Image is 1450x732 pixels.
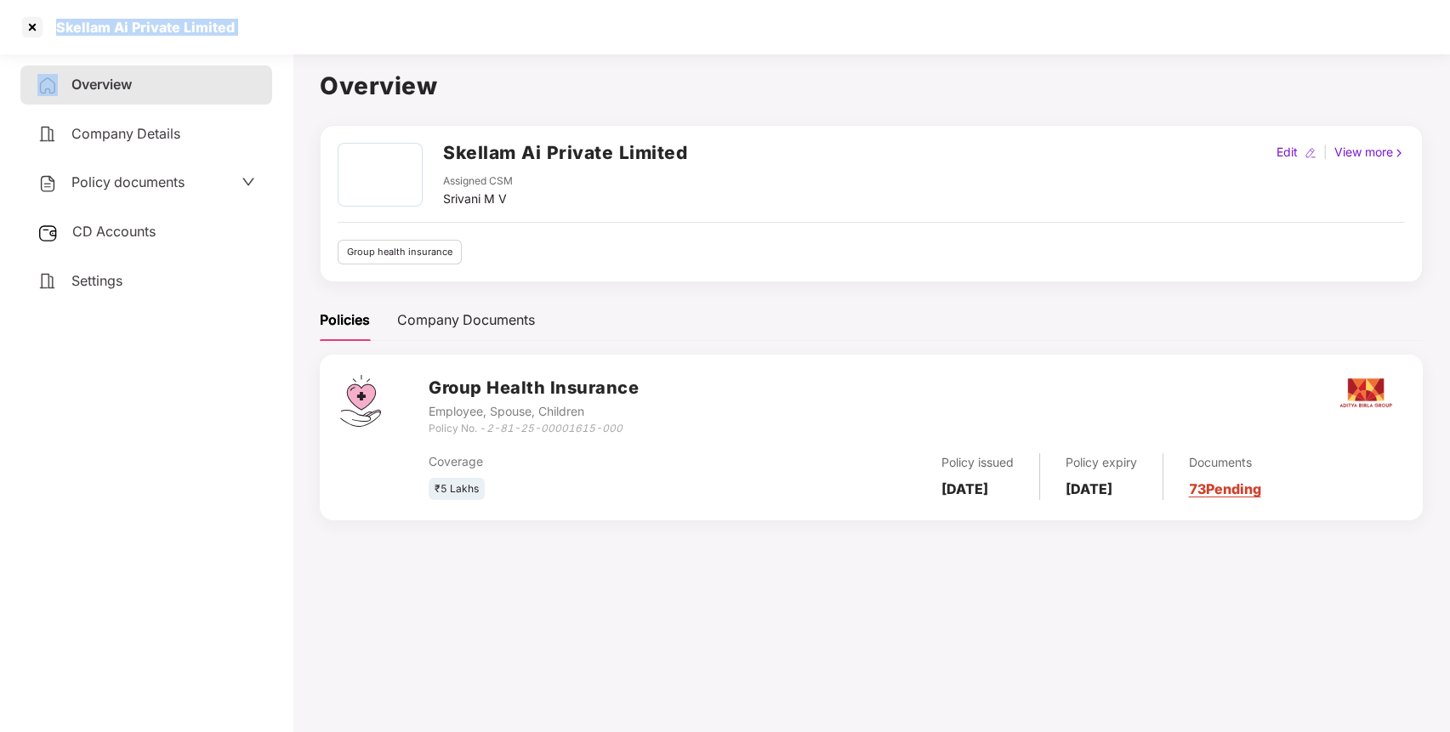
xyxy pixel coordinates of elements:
[46,19,235,36] div: Skellam Ai Private Limited
[443,139,687,167] h2: Skellam Ai Private Limited
[37,173,58,194] img: svg+xml;base64,PHN2ZyB4bWxucz0iaHR0cDovL3d3dy53My5vcmcvMjAwMC9zdmciIHdpZHRoPSIyNCIgaGVpZ2h0PSIyNC...
[1336,363,1396,423] img: aditya.png
[242,175,255,189] span: down
[429,452,753,471] div: Coverage
[941,480,988,497] b: [DATE]
[1189,480,1261,497] a: 73 Pending
[37,124,58,145] img: svg+xml;base64,PHN2ZyB4bWxucz0iaHR0cDovL3d3dy53My5vcmcvMjAwMC9zdmciIHdpZHRoPSIyNCIgaGVpZ2h0PSIyNC...
[429,478,485,501] div: ₹5 Lakhs
[1273,143,1301,162] div: Edit
[443,190,513,208] div: Srivani M V
[37,223,59,243] img: svg+xml;base64,PHN2ZyB3aWR0aD0iMjUiIGhlaWdodD0iMjQiIHZpZXdCb3g9IjAgMCAyNSAyNCIgZmlsbD0ibm9uZSIgeG...
[429,421,639,437] div: Policy No. -
[397,309,535,331] div: Company Documents
[71,125,180,142] span: Company Details
[340,375,381,427] img: svg+xml;base64,PHN2ZyB4bWxucz0iaHR0cDovL3d3dy53My5vcmcvMjAwMC9zdmciIHdpZHRoPSI0Ny43MTQiIGhlaWdodD...
[37,271,58,292] img: svg+xml;base64,PHN2ZyB4bWxucz0iaHR0cDovL3d3dy53My5vcmcvMjAwMC9zdmciIHdpZHRoPSIyNCIgaGVpZ2h0PSIyNC...
[320,67,1423,105] h1: Overview
[72,223,156,240] span: CD Accounts
[443,173,513,190] div: Assigned CSM
[71,76,132,93] span: Overview
[1305,147,1316,159] img: editIcon
[429,402,639,421] div: Employee, Spouse, Children
[1066,480,1112,497] b: [DATE]
[486,422,623,434] i: 2-81-25-00001615-000
[1331,143,1408,162] div: View more
[1066,453,1137,472] div: Policy expiry
[429,375,639,401] h3: Group Health Insurance
[320,309,370,331] div: Policies
[71,272,122,289] span: Settings
[1320,143,1331,162] div: |
[1393,147,1405,159] img: rightIcon
[37,76,58,96] img: svg+xml;base64,PHN2ZyB4bWxucz0iaHR0cDovL3d3dy53My5vcmcvMjAwMC9zdmciIHdpZHRoPSIyNCIgaGVpZ2h0PSIyNC...
[1189,453,1261,472] div: Documents
[941,453,1014,472] div: Policy issued
[71,173,185,190] span: Policy documents
[338,240,462,264] div: Group health insurance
